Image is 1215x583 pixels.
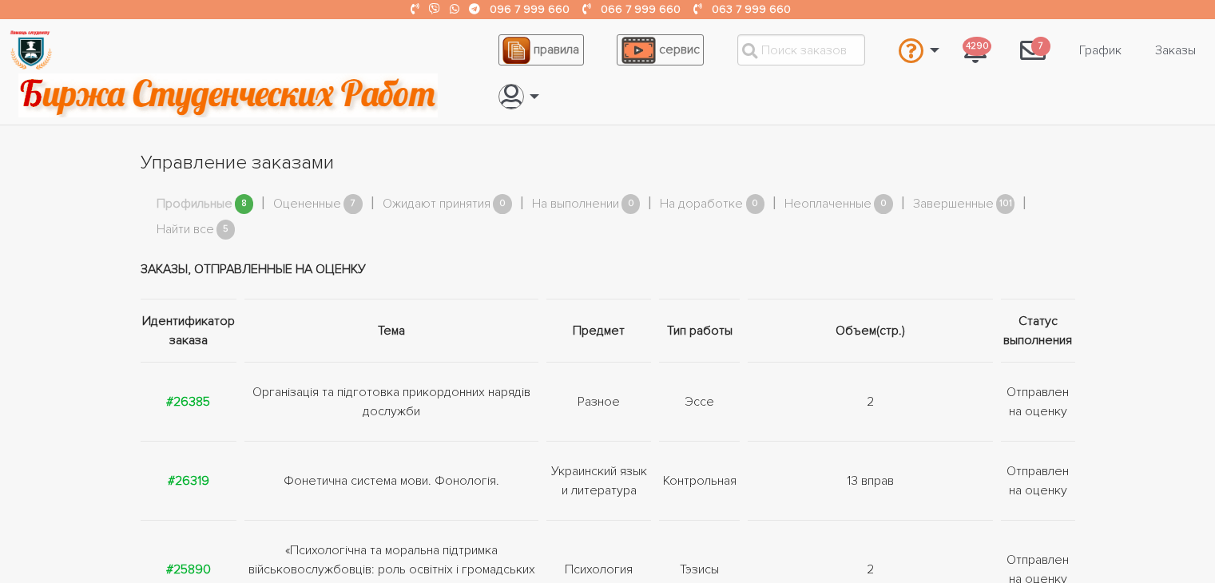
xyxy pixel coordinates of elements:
span: 5 [216,220,236,240]
h1: Управление заказами [141,149,1075,176]
span: 7 [343,194,363,214]
a: #25890 [166,561,211,577]
a: #26385 [166,394,210,410]
th: Статус выполнения [997,299,1074,363]
th: Тема [240,299,542,363]
td: 13 вправ [744,442,997,521]
a: 4290 [951,29,999,72]
a: 096 7 999 660 [490,2,570,16]
span: 7 [1031,37,1050,57]
a: График [1066,35,1134,65]
a: 066 7 999 660 [601,2,681,16]
th: Тип работы [655,299,744,363]
td: Фонетична система мови. Фонологія. [240,442,542,521]
a: Найти все [157,220,214,240]
span: 101 [996,194,1015,214]
a: #26319 [168,473,209,489]
a: Завершенные [913,194,994,215]
th: Предмет [542,299,655,363]
a: Профильные [157,194,232,215]
a: 063 7 999 660 [712,2,791,16]
td: Заказы, отправленные на оценку [141,240,1075,299]
th: Идентификатор заказа [141,299,241,363]
span: 4290 [963,37,991,57]
td: Разное [542,363,655,442]
a: 7 [1007,29,1058,72]
a: На доработке [660,194,743,215]
td: Контрольная [655,442,744,521]
td: Організація та підготовка прикордонних нарядів дослужби [240,363,542,442]
span: сервис [659,42,700,58]
th: Объем(стр.) [744,299,997,363]
a: Ожидают принятия [383,194,490,215]
img: motto-2ce64da2796df845c65ce8f9480b9c9d679903764b3ca6da4b6de107518df0fe.gif [18,73,438,117]
td: Эссе [655,363,744,442]
td: 2 [744,363,997,442]
a: Неоплаченные [784,194,872,215]
span: 0 [746,194,765,214]
td: Отправлен на оценку [997,442,1074,521]
input: Поиск заказов [737,34,865,65]
a: Оцененные [273,194,341,215]
a: Заказы [1142,35,1209,65]
img: logo-135dea9cf721667cc4ddb0c1795e3ba8b7f362e3d0c04e2cc90b931989920324.png [9,28,53,72]
span: правила [534,42,579,58]
td: Украинский язык и литература [542,442,655,521]
span: 0 [874,194,893,214]
span: 0 [621,194,641,214]
a: правила [498,34,584,65]
a: На выполнении [532,194,619,215]
a: сервис [617,34,704,65]
span: 0 [493,194,512,214]
span: 8 [235,194,254,214]
td: Отправлен на оценку [997,363,1074,442]
img: agreement_icon-feca34a61ba7f3d1581b08bc946b2ec1ccb426f67415f344566775c155b7f62c.png [502,37,530,64]
img: play_icon-49f7f135c9dc9a03216cfdbccbe1e3994649169d890fb554cedf0eac35a01ba8.png [621,37,655,64]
